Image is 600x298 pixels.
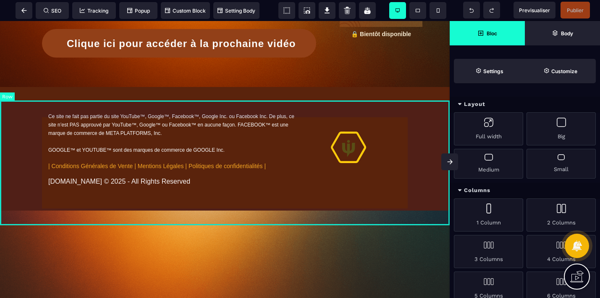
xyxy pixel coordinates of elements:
div: Big [527,112,596,145]
button: Clique ici pour accéder à la prochaine vidéo [42,8,316,37]
span: Tracking [80,8,108,14]
div: Full width [454,112,523,145]
div: 1 Column [454,198,523,232]
span: SEO [44,8,61,14]
span: Setting Body [217,8,255,14]
span: Open Blocks [450,21,525,45]
span: Screenshot [299,2,315,19]
strong: Bloc [487,30,497,37]
div: 3 Columns [454,235,523,268]
span: View components [278,2,295,19]
strong: Customize [551,68,577,74]
div: 2 Columns [527,198,596,232]
span: Settings [454,59,525,83]
text: 🔒 Bientôt disponible [340,8,422,18]
div: Layout [450,97,600,112]
div: [DOMAIN_NAME] © 2025 - All Rights Reserved [48,157,296,164]
div: 4 Columns [527,235,596,268]
div: Medium [454,149,523,179]
span: Custom Block [165,8,206,14]
div: GOOGLE™ et YOUTUBE™ sont des marques de commerce de GOOGLE Inc. [48,125,296,133]
div: Ce site ne fait pas partie du site YouTube™, Google™, Facebook™, Google Inc. ou Facebook Inc. De ... [48,91,296,116]
strong: Body [561,30,573,37]
span: Open Layer Manager [525,21,600,45]
span: Popup [127,8,150,14]
span: Previsualiser [519,7,550,13]
strong: Settings [483,68,503,74]
span: Open Style Manager [525,59,596,83]
span: Preview [514,2,555,18]
img: 97b9e350669c0a3e1f7a78e6fcc7a6b4_68525ace39055_Web_JMD_Prefered_Icon_Lockup_color_(1).png [331,89,366,142]
div: Columns [450,183,600,198]
div: | Conditions Générales de Vente | Mentions Légales | Politiques de confidentialités | [48,142,296,148]
div: Small [527,149,596,179]
span: Publier [567,7,584,13]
